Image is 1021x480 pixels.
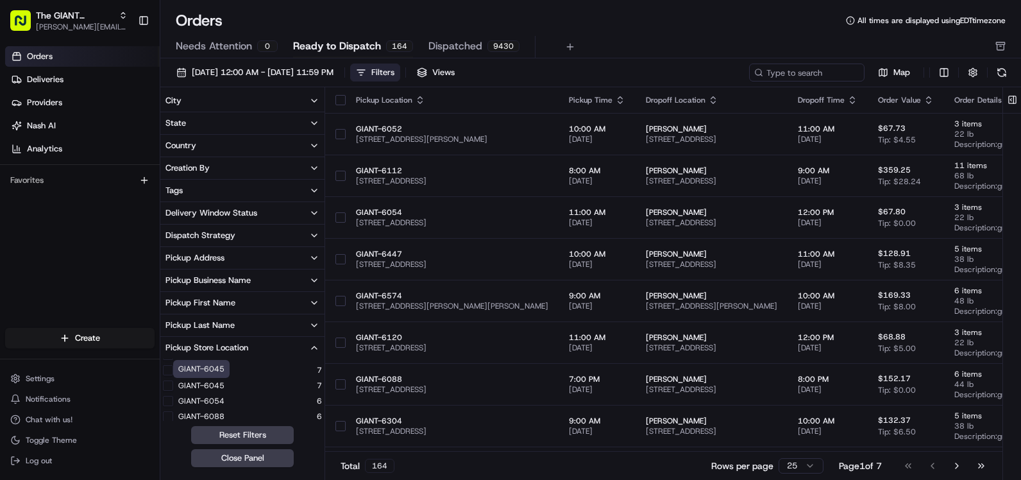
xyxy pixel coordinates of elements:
[350,64,400,81] button: Filters
[878,95,934,105] div: Order Value
[569,207,625,218] span: 11:00 AM
[90,217,155,227] a: Powered byPylon
[5,452,155,470] button: Log out
[646,259,777,270] span: [STREET_ADDRESS]
[646,332,777,343] span: [PERSON_NAME]
[160,90,325,112] button: City
[165,297,235,309] div: Pickup First Name
[356,332,548,343] span: GIANT-6120
[26,415,72,425] span: Chat with us!
[646,166,777,176] span: [PERSON_NAME]
[356,291,548,301] span: GIANT-6574
[878,373,911,384] span: $152.17
[798,332,857,343] span: 12:00 PM
[160,202,325,224] button: Delivery Window Status
[191,426,294,444] button: Reset Filters
[108,187,119,198] div: 💻
[191,449,294,467] button: Close Panel
[176,39,252,54] span: Needs Attention
[569,124,625,134] span: 10:00 AM
[160,314,325,336] button: Pickup Last Name
[165,185,183,196] div: Tags
[26,186,98,199] span: Knowledge Base
[317,381,322,391] span: 7
[798,176,857,186] span: [DATE]
[5,431,155,449] button: Toggle Theme
[646,384,777,395] span: [STREET_ADDRESS]
[569,384,625,395] span: [DATE]
[178,396,224,406] label: GIANT-6054
[5,5,133,36] button: The GIANT Company[PERSON_NAME][EMAIL_ADDRESS][PERSON_NAME][DOMAIN_NAME]
[878,415,911,425] span: $132.37
[341,459,394,473] div: Total
[798,124,857,134] span: 11:00 AM
[878,176,921,187] span: Tip: $28.24
[569,249,625,259] span: 10:00 AM
[878,290,911,300] span: $169.33
[5,390,155,408] button: Notifications
[569,95,625,105] div: Pickup Time
[569,134,625,144] span: [DATE]
[44,123,210,135] div: Start new chat
[646,176,777,186] span: [STREET_ADDRESS]
[569,259,625,270] span: [DATE]
[27,97,62,108] span: Providers
[798,95,857,105] div: Dropoff Time
[356,426,548,436] span: [STREET_ADDRESS]
[160,270,325,291] button: Pickup Business Name
[27,74,63,85] span: Deliveries
[386,40,413,52] div: 164
[160,157,325,179] button: Creation By
[878,332,906,342] span: $68.88
[993,64,1011,81] button: Refresh
[411,64,460,81] button: Views
[839,459,882,472] div: Page 1 of 7
[356,95,548,105] div: Pickup Location
[365,459,394,473] div: 164
[356,259,548,270] span: [STREET_ADDRESS]
[13,13,38,39] img: Nash
[646,426,777,436] span: [STREET_ADDRESS]
[569,426,625,436] span: [DATE]
[5,328,155,348] button: Create
[371,67,394,78] div: Filters
[646,301,777,311] span: [STREET_ADDRESS][PERSON_NAME]
[171,64,339,81] button: [DATE] 12:00 AM - [DATE] 11:59 PM
[646,218,777,228] span: [STREET_ADDRESS]
[160,135,325,157] button: Country
[646,95,777,105] div: Dropoff Location
[878,123,906,133] span: $67.73
[798,166,857,176] span: 9:00 AM
[293,39,381,54] span: Ready to Dispatch
[798,384,857,395] span: [DATE]
[103,181,211,204] a: 💻API Documentation
[798,134,857,144] span: [DATE]
[569,166,625,176] span: 8:00 AM
[160,180,325,201] button: Tags
[165,342,248,354] div: Pickup Store Location
[711,459,773,472] p: Rows per page
[749,64,865,81] input: Type to search
[569,291,625,301] span: 9:00 AM
[798,301,857,311] span: [DATE]
[257,40,278,52] div: 0
[165,230,235,241] div: Dispatch Strategy
[5,139,160,159] a: Analytics
[36,22,128,32] span: [PERSON_NAME][EMAIL_ADDRESS][PERSON_NAME][DOMAIN_NAME]
[646,374,777,384] span: [PERSON_NAME]
[165,252,224,264] div: Pickup Address
[893,67,910,78] span: Map
[356,166,548,176] span: GIANT-6112
[857,15,1006,26] span: All times are displayed using EDT timezone
[27,120,56,132] span: Nash AI
[878,218,916,228] span: Tip: $0.00
[569,416,625,426] span: 9:00 AM
[178,411,224,422] label: GIANT-6088
[165,275,251,286] div: Pickup Business Name
[26,394,71,404] span: Notifications
[356,374,548,384] span: GIANT-6088
[160,292,325,314] button: Pickup First Name
[75,332,100,344] span: Create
